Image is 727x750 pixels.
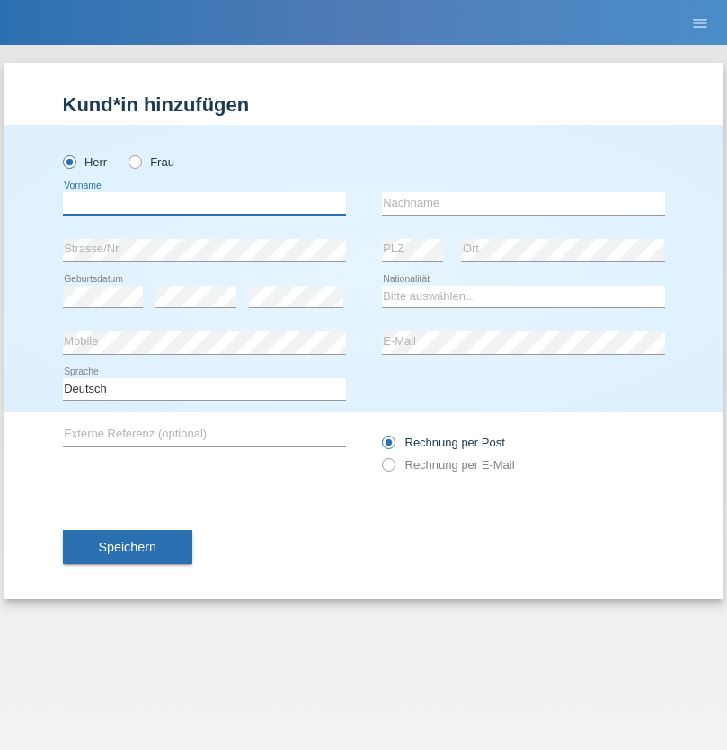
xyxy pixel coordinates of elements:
input: Rechnung per E-Mail [382,458,394,481]
button: Speichern [63,530,192,564]
label: Rechnung per Post [382,436,505,449]
span: Speichern [99,540,156,554]
i: menu [691,14,709,32]
label: Frau [129,155,174,169]
input: Frau [129,155,140,167]
input: Rechnung per Post [382,436,394,458]
input: Herr [63,155,75,167]
label: Rechnung per E-Mail [382,458,515,472]
h1: Kund*in hinzufügen [63,93,665,116]
a: menu [682,17,718,28]
label: Herr [63,155,108,169]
